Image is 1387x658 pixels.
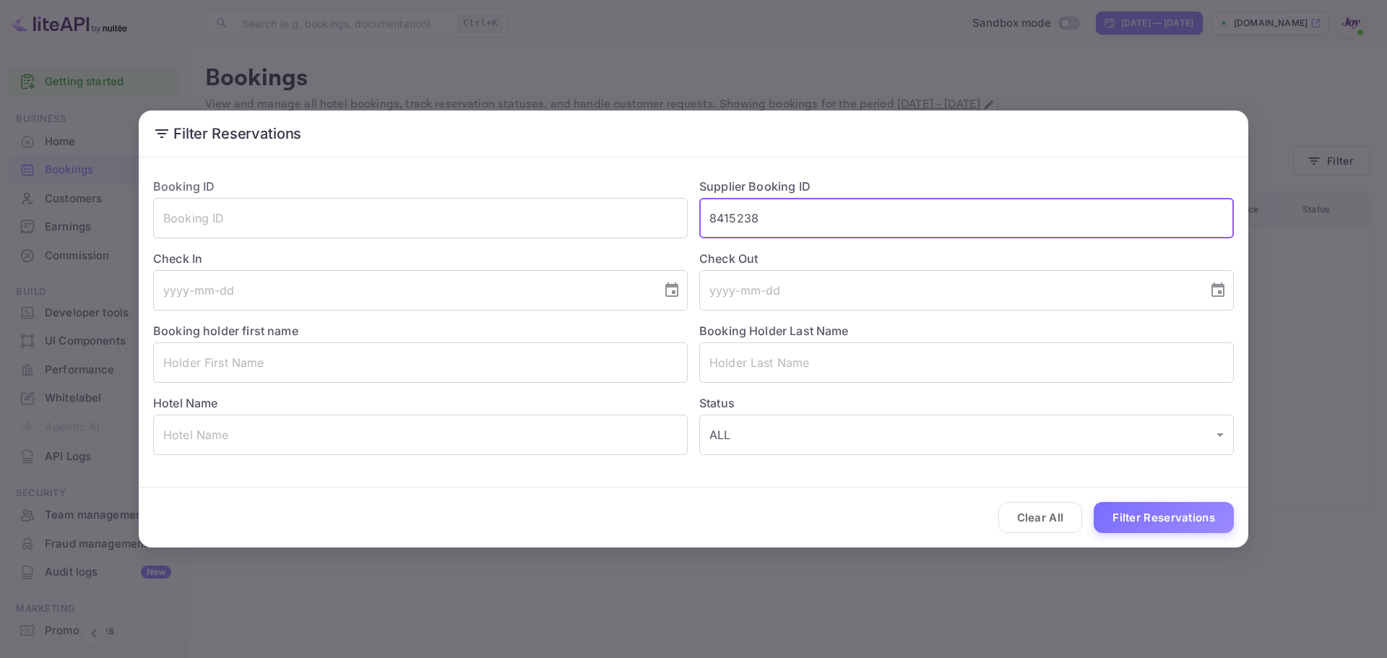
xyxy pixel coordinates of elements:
[153,270,652,311] input: yyyy-mm-dd
[153,250,688,267] label: Check In
[153,396,218,410] label: Hotel Name
[699,179,811,194] label: Supplier Booking ID
[153,324,298,338] label: Booking holder first name
[139,111,1248,157] h2: Filter Reservations
[153,415,688,455] input: Hotel Name
[998,502,1083,533] button: Clear All
[699,250,1234,267] label: Check Out
[153,342,688,383] input: Holder First Name
[699,270,1198,311] input: yyyy-mm-dd
[699,324,849,338] label: Booking Holder Last Name
[699,198,1234,238] input: Supplier Booking ID
[699,394,1234,412] label: Status
[657,276,686,305] button: Choose date
[1094,502,1234,533] button: Filter Reservations
[1204,276,1232,305] button: Choose date
[153,179,215,194] label: Booking ID
[699,415,1234,455] div: ALL
[699,342,1234,383] input: Holder Last Name
[153,198,688,238] input: Booking ID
